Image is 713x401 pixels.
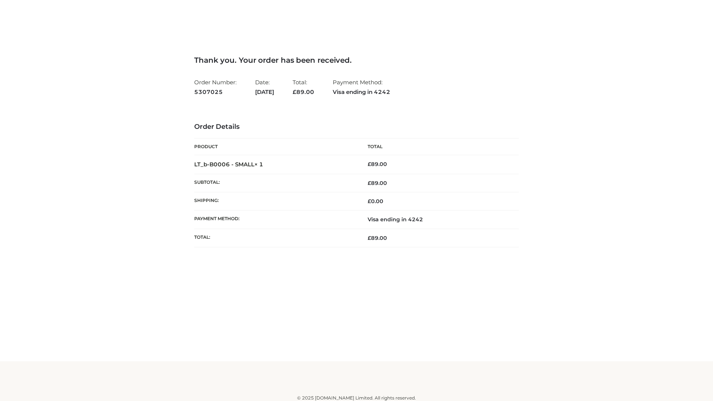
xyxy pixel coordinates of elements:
span: £ [293,88,296,95]
span: £ [368,198,371,205]
th: Total [356,138,519,155]
li: Order Number: [194,76,237,98]
strong: Visa ending in 4242 [333,87,390,97]
li: Total: [293,76,314,98]
strong: [DATE] [255,87,274,97]
strong: 5307025 [194,87,237,97]
td: Visa ending in 4242 [356,211,519,229]
th: Shipping: [194,192,356,211]
th: Subtotal: [194,174,356,192]
li: Date: [255,76,274,98]
span: £ [368,161,371,167]
bdi: 0.00 [368,198,383,205]
bdi: 89.00 [368,161,387,167]
span: 89.00 [293,88,314,95]
th: Product [194,138,356,155]
th: Payment method: [194,211,356,229]
strong: × 1 [254,161,263,168]
li: Payment Method: [333,76,390,98]
th: Total: [194,229,356,247]
span: £ [368,235,371,241]
span: 89.00 [368,180,387,186]
h3: Order Details [194,123,519,131]
span: £ [368,180,371,186]
strong: LT_b-B0006 - SMALL [194,161,263,168]
h3: Thank you. Your order has been received. [194,56,519,65]
span: 89.00 [368,235,387,241]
